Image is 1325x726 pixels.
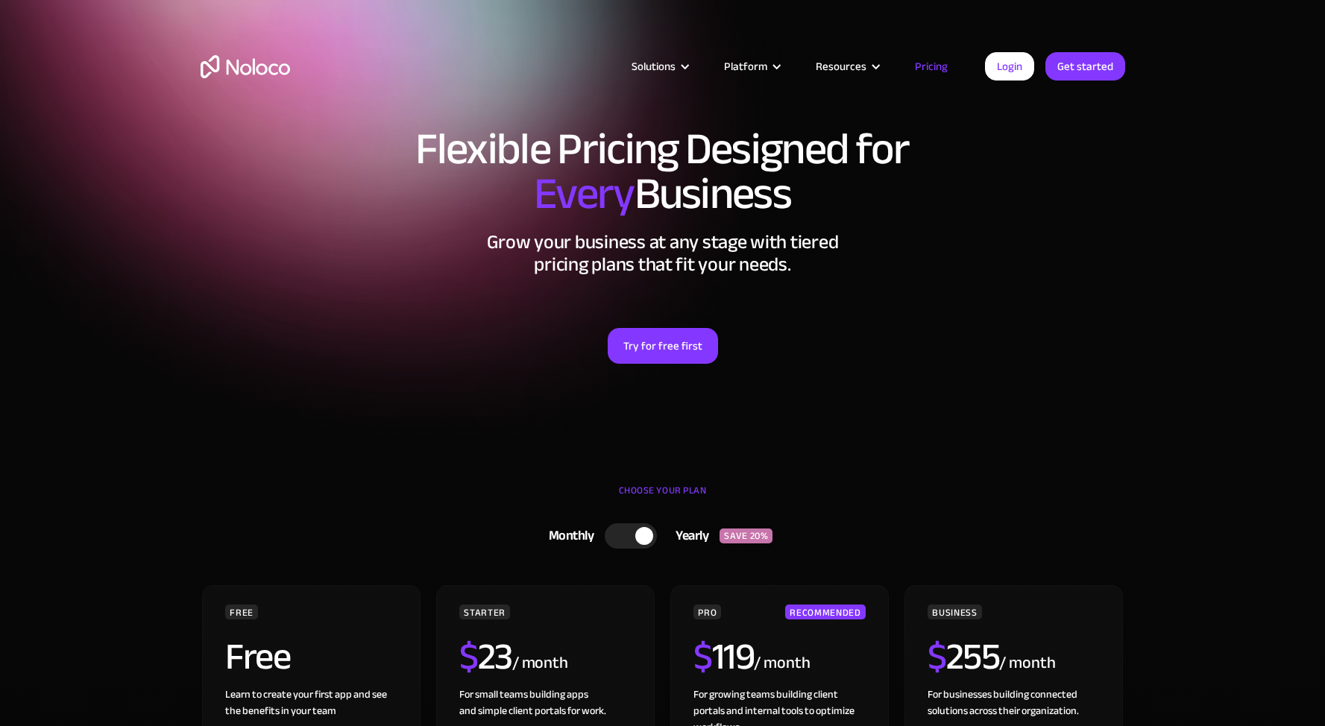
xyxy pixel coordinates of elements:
[1045,52,1125,81] a: Get started
[928,622,946,692] span: $
[613,57,705,76] div: Solutions
[720,528,772,543] div: SAVE 20%
[928,605,981,619] div: BUSINESS
[512,651,568,675] div: / month
[201,55,290,78] a: home
[693,638,754,675] h2: 119
[693,605,721,619] div: PRO
[985,52,1034,81] a: Login
[632,57,676,76] div: Solutions
[705,57,797,76] div: Platform
[797,57,896,76] div: Resources
[785,605,865,619] div: RECOMMENDED
[459,638,512,675] h2: 23
[896,57,966,76] a: Pricing
[693,622,712,692] span: $
[225,638,290,675] h2: Free
[608,328,718,364] a: Try for free first
[754,651,810,675] div: / month
[724,57,767,76] div: Platform
[530,525,605,547] div: Monthly
[816,57,866,76] div: Resources
[999,651,1055,675] div: / month
[201,127,1125,216] h1: Flexible Pricing Designed for Business
[657,525,720,547] div: Yearly
[201,479,1125,517] div: CHOOSE YOUR PLAN
[459,622,478,692] span: $
[225,605,258,619] div: FREE
[928,638,999,675] h2: 255
[459,605,509,619] div: STARTER
[201,231,1125,276] h2: Grow your business at any stage with tiered pricing plans that fit your needs.
[534,152,635,236] span: Every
